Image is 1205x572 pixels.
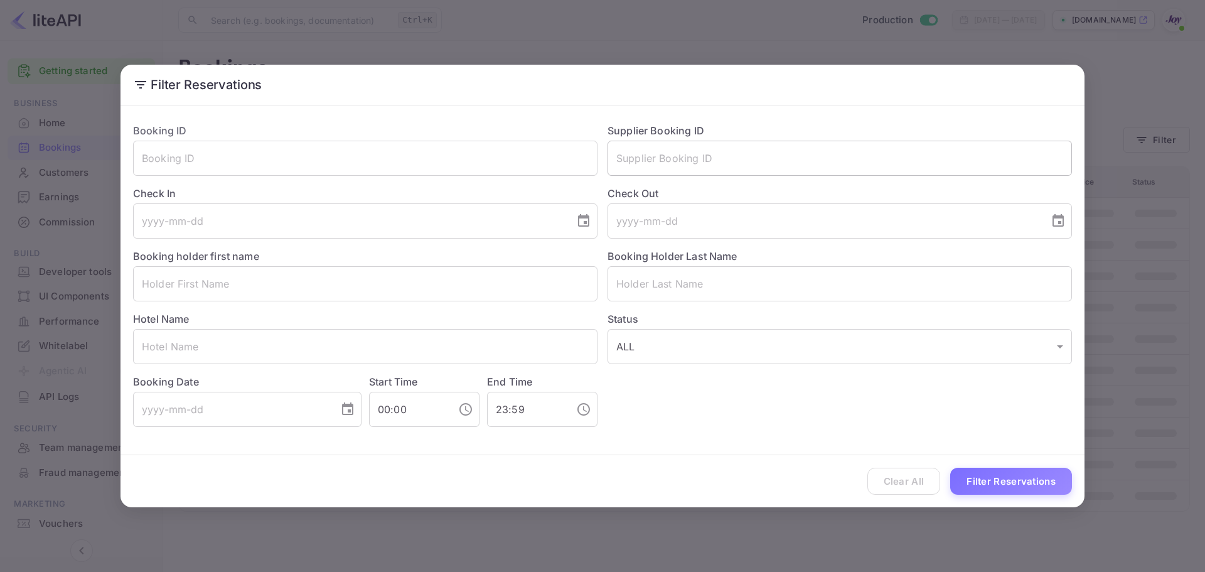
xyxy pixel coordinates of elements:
[608,311,1072,326] label: Status
[133,203,566,239] input: yyyy-mm-dd
[608,250,737,262] label: Booking Holder Last Name
[133,186,597,201] label: Check In
[133,374,361,389] label: Booking Date
[133,329,597,364] input: Hotel Name
[608,124,704,137] label: Supplier Booking ID
[133,392,330,427] input: yyyy-mm-dd
[571,208,596,234] button: Choose date
[608,203,1041,239] input: yyyy-mm-dd
[608,266,1072,301] input: Holder Last Name
[335,397,360,422] button: Choose date
[369,392,448,427] input: hh:mm
[487,375,532,388] label: End Time
[133,266,597,301] input: Holder First Name
[608,329,1072,364] div: ALL
[950,468,1072,495] button: Filter Reservations
[133,141,597,176] input: Booking ID
[487,392,566,427] input: hh:mm
[133,313,190,325] label: Hotel Name
[133,250,259,262] label: Booking holder first name
[120,65,1084,105] h2: Filter Reservations
[133,124,187,137] label: Booking ID
[608,141,1072,176] input: Supplier Booking ID
[453,397,478,422] button: Choose time, selected time is 12:00 AM
[369,375,418,388] label: Start Time
[608,186,1072,201] label: Check Out
[1046,208,1071,234] button: Choose date
[571,397,596,422] button: Choose time, selected time is 11:59 PM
